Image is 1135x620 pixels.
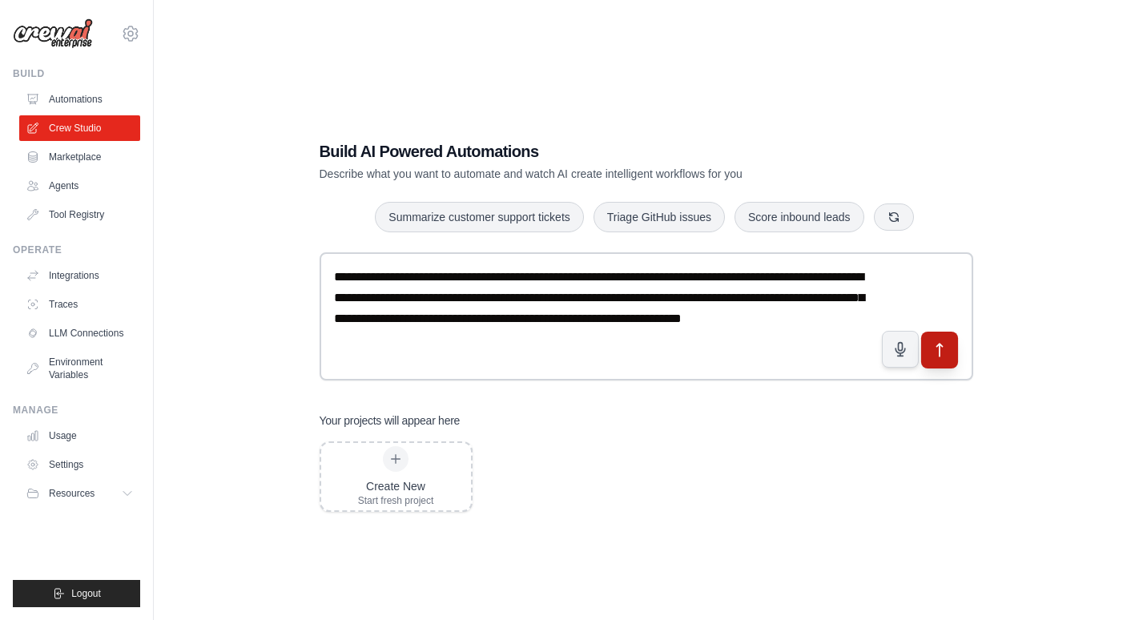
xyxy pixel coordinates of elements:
a: Traces [19,292,140,317]
a: LLM Connections [19,320,140,346]
button: Logout [13,580,140,607]
a: Environment Variables [19,349,140,388]
a: Marketplace [19,144,140,170]
img: Logo [13,18,93,49]
a: Integrations [19,263,140,288]
a: Settings [19,452,140,477]
span: Logout [71,587,101,600]
a: Tool Registry [19,202,140,227]
div: Start fresh project [358,494,434,507]
div: Manage [13,404,140,417]
span: Resources [49,487,95,500]
a: Crew Studio [19,115,140,141]
button: Triage GitHub issues [594,202,725,232]
button: Get new suggestions [874,203,914,231]
div: Build [13,67,140,80]
div: Operate [13,244,140,256]
button: Score inbound leads [735,202,864,232]
h3: Your projects will appear here [320,413,461,429]
button: Summarize customer support tickets [375,202,583,232]
button: Resources [19,481,140,506]
p: Describe what you want to automate and watch AI create intelligent workflows for you [320,166,858,182]
button: Click to speak your automation idea [882,331,919,368]
iframe: Chat Widget [1055,543,1135,620]
h1: Build AI Powered Automations [320,140,858,163]
a: Usage [19,423,140,449]
div: Create New [358,478,434,494]
a: Automations [19,87,140,112]
a: Agents [19,173,140,199]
